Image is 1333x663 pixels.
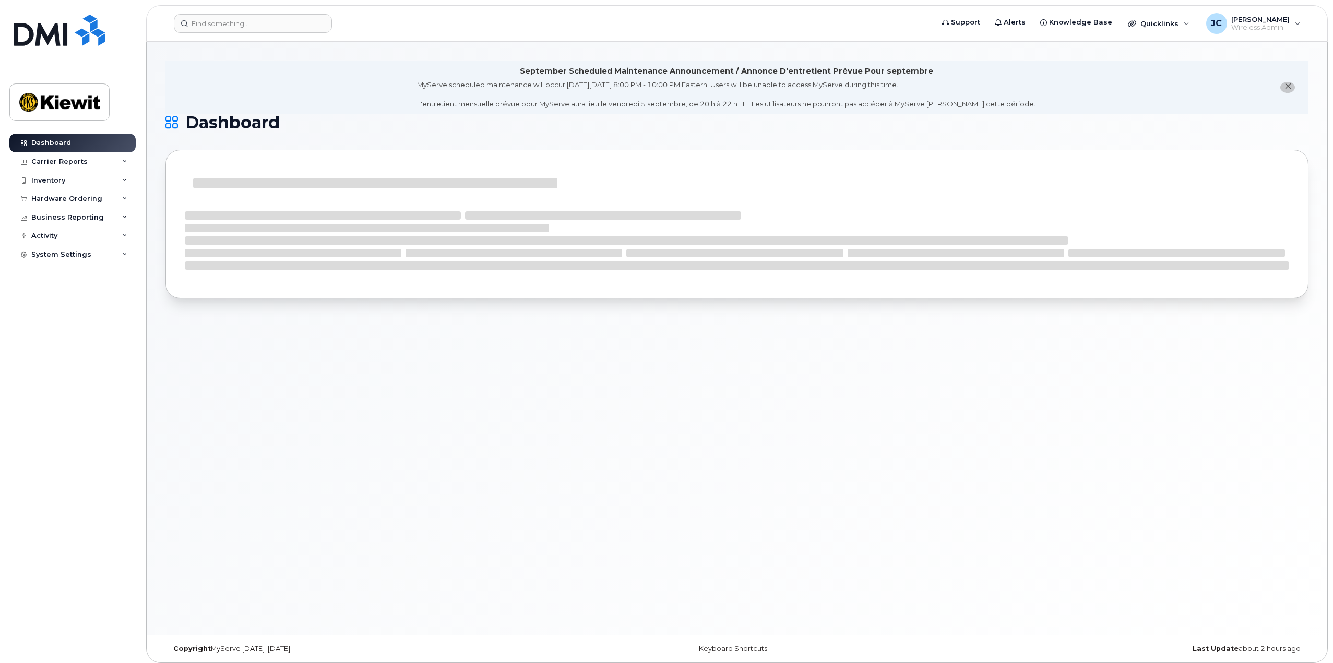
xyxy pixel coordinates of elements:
[1280,82,1295,93] button: close notification
[927,645,1308,653] div: about 2 hours ago
[173,645,211,653] strong: Copyright
[1193,645,1239,653] strong: Last Update
[165,645,546,653] div: MyServe [DATE]–[DATE]
[417,80,1036,109] div: MyServe scheduled maintenance will occur [DATE][DATE] 8:00 PM - 10:00 PM Eastern. Users will be u...
[520,66,933,77] div: September Scheduled Maintenance Announcement / Annonce D'entretient Prévue Pour septembre
[699,645,767,653] a: Keyboard Shortcuts
[185,115,280,130] span: Dashboard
